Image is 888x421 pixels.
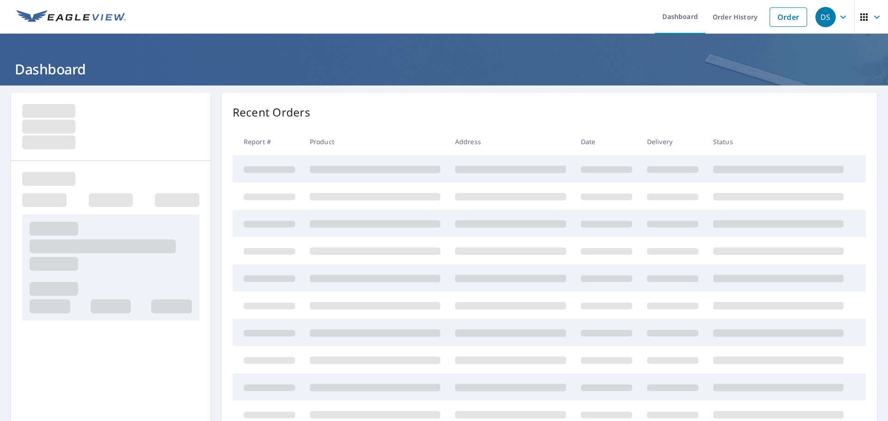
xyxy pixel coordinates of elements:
[815,7,836,27] div: DS
[233,128,302,155] th: Report #
[640,128,706,155] th: Delivery
[573,128,640,155] th: Date
[706,128,851,155] th: Status
[17,10,126,24] img: EV Logo
[11,60,877,79] h1: Dashboard
[770,7,807,27] a: Order
[302,128,448,155] th: Product
[448,128,573,155] th: Address
[233,104,310,121] p: Recent Orders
